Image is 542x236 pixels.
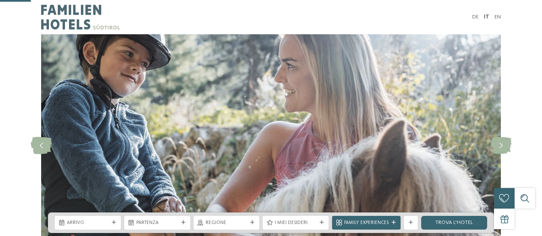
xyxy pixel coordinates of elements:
span: Partenza [136,220,178,227]
span: I miei desideri [275,220,317,227]
span: Arrivo [67,220,109,227]
span: Family Experiences [344,220,389,227]
a: DE [472,14,479,20]
a: EN [494,14,501,20]
span: Regione [206,220,248,227]
a: trova l’hotel [421,216,487,230]
a: IT [484,14,489,20]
